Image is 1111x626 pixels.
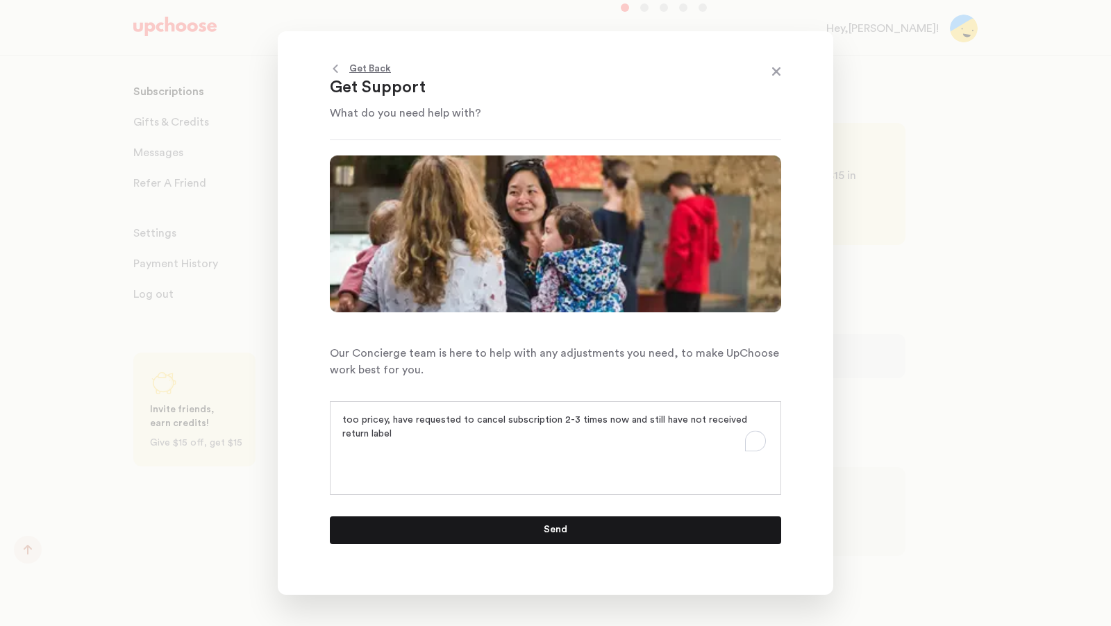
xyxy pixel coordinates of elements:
p: Send [544,522,567,539]
button: Send [330,516,781,544]
p: What do you need help with? [330,105,746,121]
img: Get Support [330,155,781,312]
p: Our Concierge team is here to help with any adjustments you need, to make UpChoose work best for ... [330,345,781,378]
p: Get Back [349,60,391,77]
textarea: To enrich screen reader interactions, please activate Accessibility in Grammarly extension settings [342,413,769,455]
p: Get Support [330,77,746,99]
